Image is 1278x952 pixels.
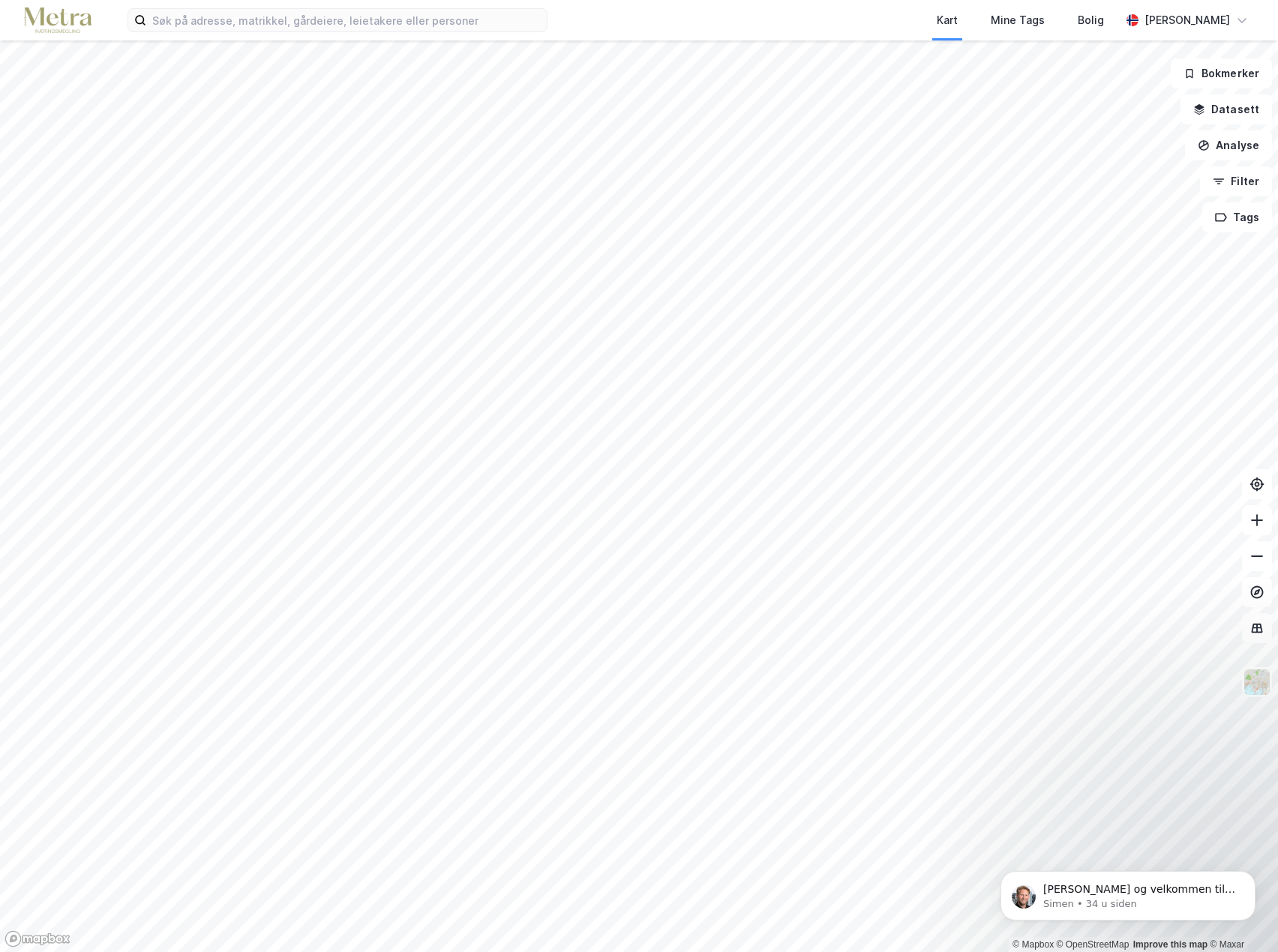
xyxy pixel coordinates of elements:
div: [PERSON_NAME] [1144,11,1230,29]
a: Improve this map [1133,939,1207,950]
button: Filter [1200,166,1272,196]
a: OpenStreetMap [1057,939,1129,950]
button: Tags [1202,202,1272,232]
button: Analyse [1185,130,1272,160]
button: Bokmerker [1171,58,1272,88]
button: Datasett [1180,94,1272,124]
span: [PERSON_NAME] og velkommen til Newsec Maps, [PERSON_NAME] det er du lurer på så er det bare å ta ... [65,43,257,115]
div: Kart [937,11,958,29]
a: Mapbox [1012,939,1054,950]
img: metra-logo.256734c3b2bbffee19d4.png [24,7,91,34]
div: Mine Tags [991,11,1045,29]
input: Søk på adresse, matrikkel, gårdeiere, leietakere eller personer [146,9,547,31]
div: Bolig [1078,11,1104,29]
a: Mapbox homepage [4,930,70,948]
p: Message from Simen, sent 34 u siden [65,58,259,71]
iframe: Intercom notifications melding [978,840,1278,945]
img: Z [1243,668,1271,696]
